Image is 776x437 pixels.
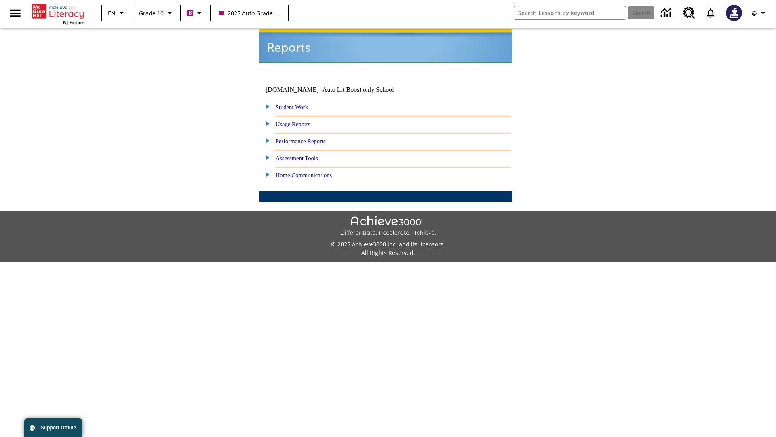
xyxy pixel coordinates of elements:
[259,29,512,63] img: header
[32,2,84,25] div: Home
[721,2,747,23] button: Select a new avatar
[104,6,130,20] button: Language: EN, Select a language
[261,171,270,178] img: plus.gif
[266,86,414,93] td: [DOMAIN_NAME] -
[139,9,164,17] span: Grade 10
[700,2,721,23] a: Notifications
[3,1,27,25] button: Open side menu
[656,2,678,24] a: Data Center
[261,120,270,127] img: plus.gif
[136,6,178,20] button: Grade: Grade 10, Select a grade
[514,6,626,19] input: search field
[63,19,84,25] span: NJ Edition
[41,425,76,431] span: Support Offline
[219,9,279,17] span: 2025 Auto Grade 10
[752,9,757,17] span: @
[276,138,326,144] a: Performance Reports
[24,418,82,437] button: Support Offline
[261,103,270,110] img: plus.gif
[340,216,436,237] img: Achieve3000 Differentiate Accelerate Achieve
[261,137,270,144] img: plus.gif
[726,5,742,21] img: Avatar
[276,172,332,178] a: Home Communications
[276,155,318,161] a: Assessment Tools
[747,6,773,20] button: Profile/Settings
[261,154,270,161] img: plus.gif
[276,121,310,127] a: Usage Reports
[188,8,192,18] span: B
[108,9,116,17] span: EN
[276,104,308,110] a: Student Work
[183,6,207,20] button: Boost Class color is violet red. Change class color
[678,2,700,24] a: Resource Center, Will open in new tab
[323,86,394,93] nobr: Auto Lit Boost only School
